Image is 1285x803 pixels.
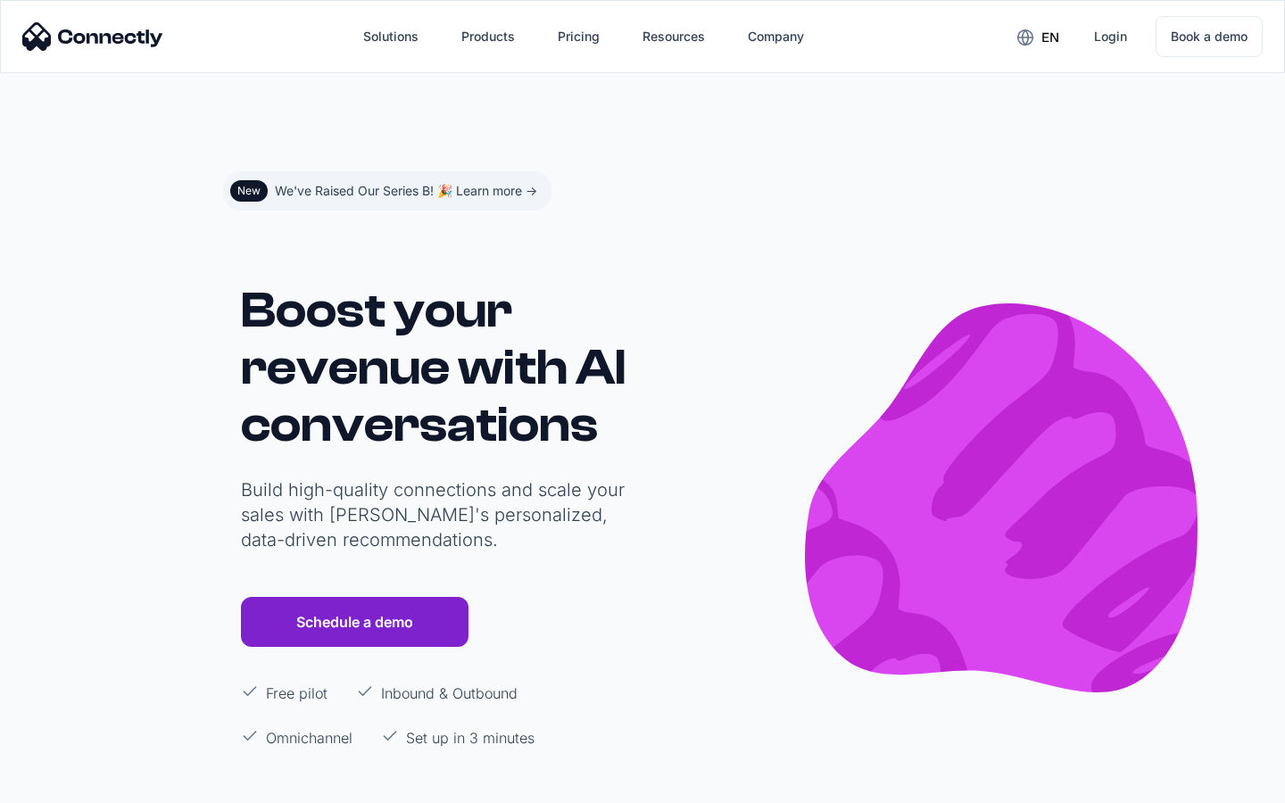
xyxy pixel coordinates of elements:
[275,178,537,203] div: We've Raised Our Series B! 🎉 Learn more ->
[461,24,515,49] div: Products
[266,727,352,749] p: Omnichannel
[1156,16,1263,57] a: Book a demo
[543,15,614,58] a: Pricing
[223,171,551,211] a: NewWe've Raised Our Series B! 🎉 Learn more ->
[406,727,535,749] p: Set up in 3 minutes
[1041,25,1059,50] div: en
[18,770,107,797] aside: Language selected: English
[266,683,327,704] p: Free pilot
[22,22,163,51] img: Connectly Logo
[642,24,705,49] div: Resources
[241,477,634,552] p: Build high-quality connections and scale your sales with [PERSON_NAME]'s personalized, data-drive...
[36,772,107,797] ul: Language list
[1094,24,1127,49] div: Login
[363,24,419,49] div: Solutions
[241,597,468,647] a: Schedule a demo
[748,24,804,49] div: Company
[237,184,261,198] div: New
[241,282,634,453] h1: Boost your revenue with AI conversations
[1080,15,1141,58] a: Login
[381,683,518,704] p: Inbound & Outbound
[558,24,600,49] div: Pricing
